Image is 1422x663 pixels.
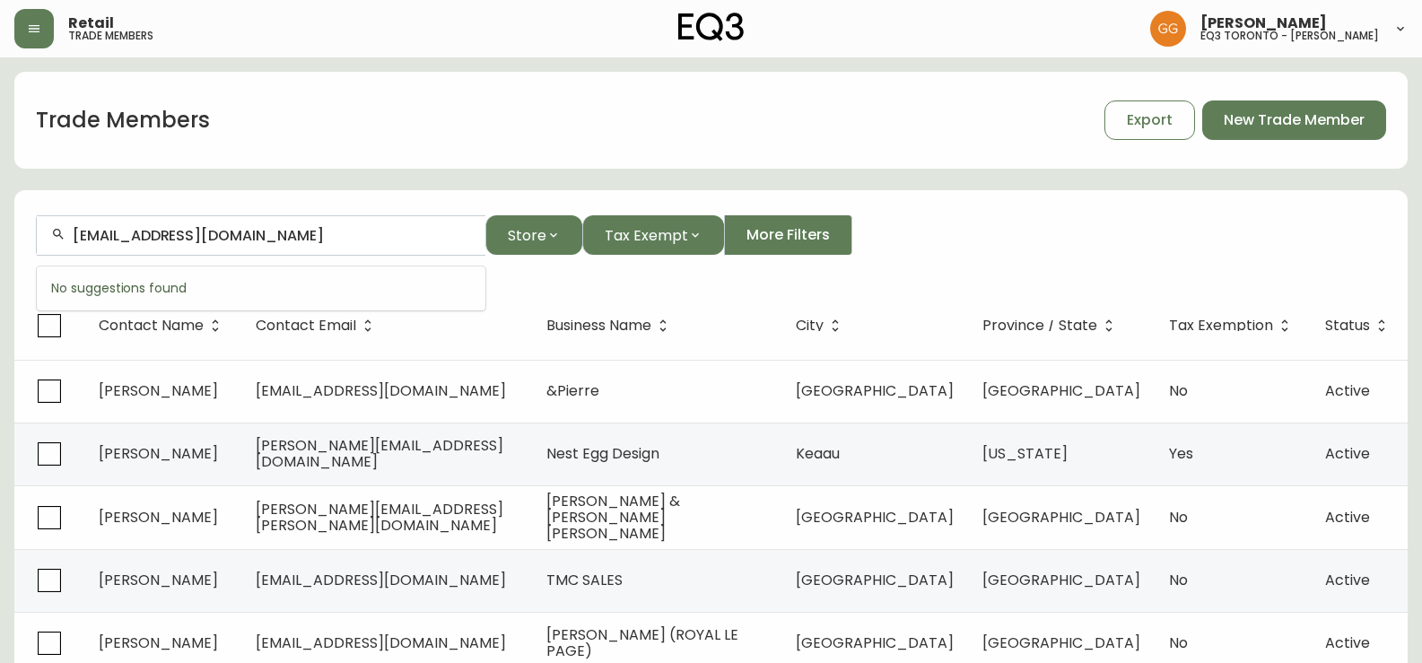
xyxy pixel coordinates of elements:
span: No [1169,632,1188,653]
span: Status [1325,320,1370,331]
div: No suggestions found [37,266,485,310]
span: Retail [68,16,114,31]
span: [PERSON_NAME] & [PERSON_NAME] [PERSON_NAME] [546,491,680,544]
button: Store [485,215,582,255]
span: Active [1325,632,1370,653]
span: [PERSON_NAME] [99,570,218,590]
span: New Trade Member [1224,110,1365,130]
span: Tax Exempt [605,224,688,247]
span: Keaau [796,443,840,464]
span: Province / State [982,318,1121,334]
img: logo [678,13,745,41]
span: Nest Egg Design [546,443,659,464]
span: Export [1127,110,1173,130]
span: [GEOGRAPHIC_DATA] [796,632,954,653]
span: [EMAIL_ADDRESS][DOMAIN_NAME] [256,380,506,401]
span: TMC SALES [546,570,623,590]
button: Export [1104,100,1195,140]
span: [GEOGRAPHIC_DATA] [796,380,954,401]
button: New Trade Member [1202,100,1386,140]
span: City [796,318,847,334]
span: No [1169,507,1188,528]
span: [PERSON_NAME] [99,443,218,464]
span: Contact Email [256,318,379,334]
button: More Filters [724,215,852,255]
span: [GEOGRAPHIC_DATA] [796,570,954,590]
span: [GEOGRAPHIC_DATA] [982,507,1140,528]
h5: trade members [68,31,153,41]
span: [PERSON_NAME][EMAIL_ADDRESS][PERSON_NAME][DOMAIN_NAME] [256,499,503,536]
span: No [1169,570,1188,590]
input: Search [73,227,471,244]
span: More Filters [746,225,830,245]
span: Business Name [546,318,675,334]
span: &Pierre [546,380,599,401]
span: [US_STATE] [982,443,1068,464]
span: Contact Name [99,318,227,334]
span: Store [508,224,546,247]
h5: eq3 toronto - [PERSON_NAME] [1200,31,1379,41]
span: Status [1325,318,1393,334]
span: [PERSON_NAME][EMAIL_ADDRESS][DOMAIN_NAME] [256,435,503,472]
span: [PERSON_NAME] [99,507,218,528]
span: Contact Name [99,320,204,331]
span: Yes [1169,443,1193,464]
span: [PERSON_NAME] [99,632,218,653]
span: [GEOGRAPHIC_DATA] [982,632,1140,653]
span: Business Name [546,320,651,331]
span: Contact Email [256,320,356,331]
span: [GEOGRAPHIC_DATA] [796,507,954,528]
h1: Trade Members [36,105,210,135]
span: Active [1325,380,1370,401]
span: Active [1325,570,1370,590]
span: Tax Exemption [1169,318,1296,334]
span: Active [1325,507,1370,528]
span: [GEOGRAPHIC_DATA] [982,570,1140,590]
span: [PERSON_NAME] [1200,16,1327,31]
span: [EMAIL_ADDRESS][DOMAIN_NAME] [256,570,506,590]
span: No [1169,380,1188,401]
span: Active [1325,443,1370,464]
button: Tax Exempt [582,215,724,255]
span: [EMAIL_ADDRESS][DOMAIN_NAME] [256,632,506,653]
span: [PERSON_NAME] [99,380,218,401]
img: dbfc93a9366efef7dcc9a31eef4d00a7 [1150,11,1186,47]
span: [PERSON_NAME] (ROYAL LE PAGE) [546,624,738,661]
span: [GEOGRAPHIC_DATA] [982,380,1140,401]
span: City [796,320,824,331]
span: Province / State [982,320,1097,331]
span: Tax Exemption [1169,320,1273,331]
